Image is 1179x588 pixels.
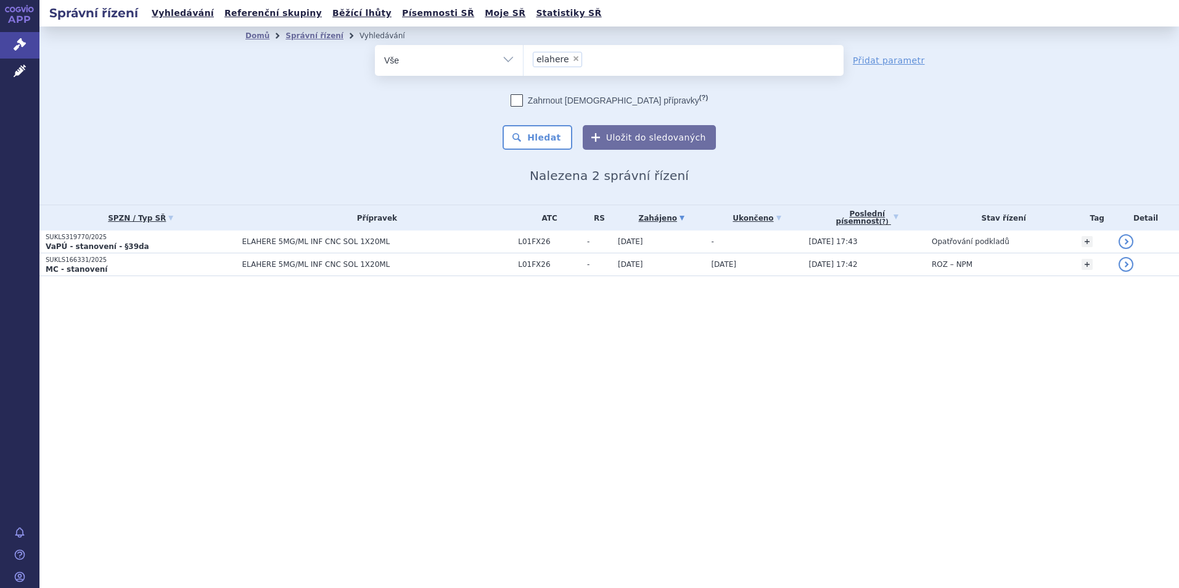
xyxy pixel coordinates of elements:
p: SUKLS166331/2025 [46,256,236,264]
a: detail [1119,234,1133,249]
span: [DATE] 17:43 [809,237,858,246]
a: Ukončeno [711,210,802,227]
abbr: (?) [699,94,708,102]
th: Tag [1075,205,1112,231]
a: Písemnosti SŘ [398,5,478,22]
a: Domů [245,31,269,40]
th: Detail [1112,205,1179,231]
span: - [711,237,713,246]
li: Vyhledávání [359,27,421,45]
span: [DATE] [618,260,643,269]
a: detail [1119,257,1133,272]
span: [DATE] 17:42 [809,260,858,269]
span: [DATE] [711,260,736,269]
a: Správní řízení [286,31,343,40]
a: Přidat parametr [853,54,925,67]
strong: MC - stanovení [46,265,107,274]
a: SPZN / Typ SŘ [46,210,236,227]
span: - [587,237,612,246]
th: RS [581,205,612,231]
a: Běžící lhůty [329,5,395,22]
span: [DATE] [618,237,643,246]
span: - [587,260,612,269]
span: L01FX26 [518,260,581,269]
th: Stav řízení [926,205,1075,231]
strong: VaPÚ - stanovení - §39da [46,242,149,251]
span: Nalezena 2 správní řízení [530,168,689,183]
abbr: (?) [879,218,889,226]
input: elahere [586,51,593,67]
span: ROZ – NPM [932,260,972,269]
label: Zahrnout [DEMOGRAPHIC_DATA] přípravky [511,94,708,107]
span: ELAHERE 5MG/ML INF CNC SOL 1X20ML [242,237,512,246]
a: Poslednípísemnost(?) [809,205,926,231]
a: + [1082,236,1093,247]
a: Zahájeno [618,210,705,227]
p: SUKLS319770/2025 [46,233,236,242]
a: Vyhledávání [148,5,218,22]
a: Referenční skupiny [221,5,326,22]
span: elahere [536,55,569,63]
a: + [1082,259,1093,270]
th: Přípravek [236,205,512,231]
span: × [572,55,580,62]
a: Statistiky SŘ [532,5,605,22]
button: Uložit do sledovaných [583,125,716,150]
h2: Správní řízení [39,4,148,22]
button: Hledat [503,125,572,150]
span: L01FX26 [518,237,581,246]
a: Moje SŘ [481,5,529,22]
th: ATC [512,205,581,231]
span: ELAHERE 5MG/ML INF CNC SOL 1X20ML [242,260,512,269]
span: Opatřování podkladů [932,237,1009,246]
